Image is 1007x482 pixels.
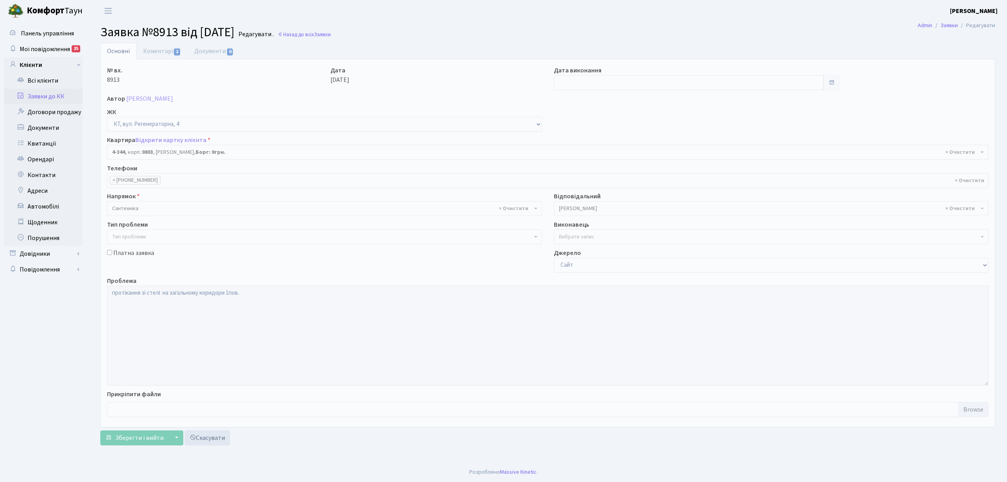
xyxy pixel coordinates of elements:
a: Мої повідомлення25 [4,41,83,57]
span: Зберегти і вийти [115,434,164,442]
b: 0803 [142,148,153,156]
a: Адреси [4,183,83,199]
a: Назад до всіхЗаявки [278,31,331,38]
span: 2 [174,48,180,55]
a: Договори продажу [4,104,83,120]
a: Коментарі [136,43,188,59]
li: (050) 394-90-50 [110,176,160,185]
a: Порушення [4,230,83,246]
label: Проблема [107,276,136,286]
span: Тихонов М.М. [554,201,989,216]
a: [PERSON_NAME] [126,94,173,103]
label: Квартира [107,135,210,145]
label: Платна заявка [113,248,154,258]
span: Таун [27,4,83,18]
b: Комфорт [27,4,65,17]
a: Квитанції [4,136,83,151]
label: Виконавець [554,220,589,229]
div: 25 [72,45,80,52]
a: Клієнти [4,57,83,73]
span: Панель управління [21,29,74,38]
span: Сантехніка [112,205,532,212]
span: × [113,176,115,184]
a: Massive Kinetic [500,468,537,476]
div: 8913 [101,66,325,90]
b: [PERSON_NAME] [950,7,998,15]
label: Відповідальний [554,192,601,201]
b: 4-344 [112,148,125,156]
a: Щоденник [4,214,83,230]
textarea: протікання зі стелі на загальному коридори 1пов. [107,286,989,386]
span: Тип проблеми [112,233,146,241]
label: Тип проблеми [107,220,148,229]
a: Всі клієнти [4,73,83,89]
label: Прикріпити файли [107,390,161,399]
span: Заявки [314,31,331,38]
button: Переключити навігацію [98,4,118,17]
nav: breadcrumb [906,17,1007,34]
div: [DATE] [325,66,548,90]
label: Дата виконання [554,66,601,75]
span: Вибрати запис [559,233,594,241]
small: Редагувати . [237,31,274,38]
a: Відкрити картку клієнта [135,136,207,144]
a: Документи [188,43,240,59]
span: Видалити всі елементи [499,205,528,212]
a: Скасувати [184,430,230,445]
a: Заявки [941,21,958,30]
span: Мої повідомлення [20,45,70,54]
img: logo.png [8,3,24,19]
span: Видалити всі елементи [955,177,984,185]
a: Панель управління [4,26,83,41]
label: № вх. [107,66,122,75]
span: Сантехніка [107,201,542,216]
li: Редагувати [958,21,995,30]
a: [PERSON_NAME] [950,6,998,16]
label: ЖК [107,107,116,117]
a: Орендарі [4,151,83,167]
a: Довідники [4,246,83,262]
label: Автор [107,94,125,103]
label: Джерело [554,248,581,258]
span: <b>4-344</b>, корп.: <b>0803</b>, Семеніхіна Тетяна Вікторівна, <b>Борг: 0грн.</b> [107,145,989,160]
a: Контакти [4,167,83,183]
label: Телефони [107,164,137,173]
a: Admin [918,21,932,30]
button: Зберегти і вийти [100,430,169,445]
b: Борг: 0грн. [195,148,225,156]
span: 0 [227,48,233,55]
span: Тихонов М.М. [559,205,979,212]
div: Розроблено . [469,468,538,476]
span: <b>4-344</b>, корп.: <b>0803</b>, Семеніхіна Тетяна Вікторівна, <b>Борг: 0грн.</b> [112,148,979,156]
a: Документи [4,120,83,136]
span: Видалити всі елементи [945,148,975,156]
a: Автомобілі [4,199,83,214]
label: Дата [330,66,345,75]
a: Заявки до КК [4,89,83,104]
label: Напрямок [107,192,140,201]
a: Повідомлення [4,262,83,277]
span: Видалити всі елементи [945,205,975,212]
a: Основні [100,43,136,59]
span: Заявка №8913 від [DATE] [100,23,234,41]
